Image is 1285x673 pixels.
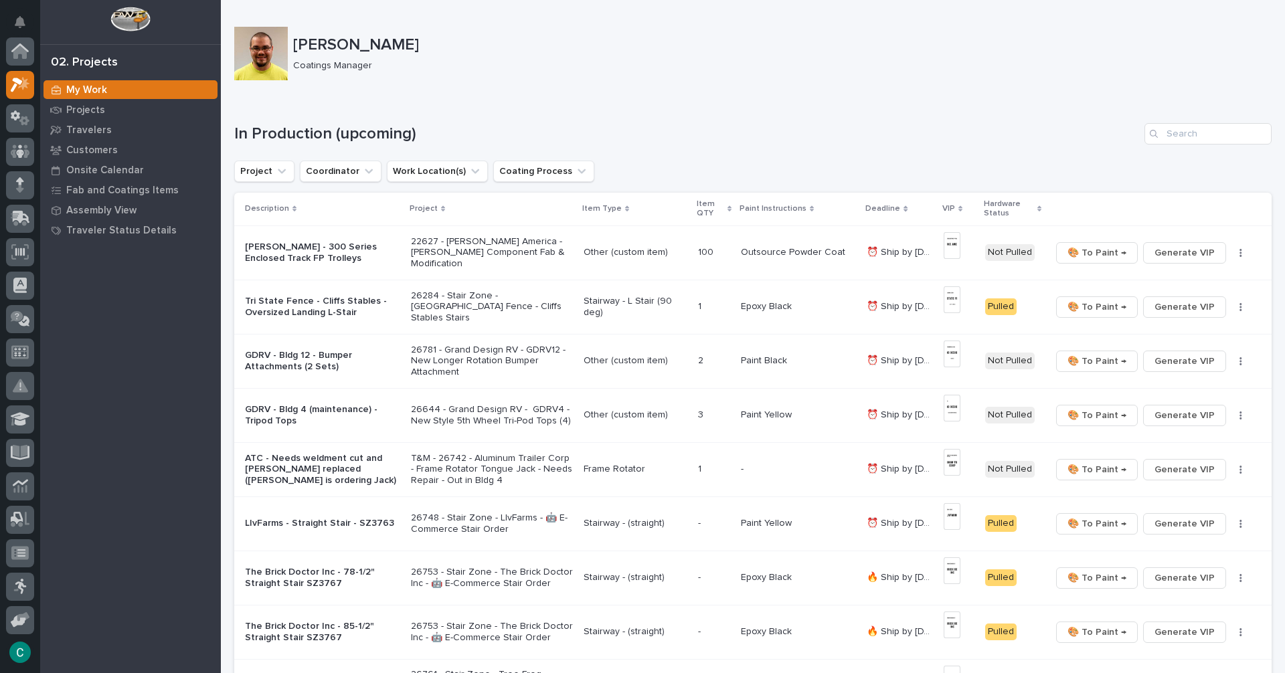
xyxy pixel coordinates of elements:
p: 🔥 Ship by 8/28/25 [867,569,936,583]
p: Travelers [66,124,112,136]
button: Notifications [6,8,34,36]
span: 🎨 To Paint → [1067,516,1126,532]
tr: GDRV - Bldg 4 (maintenance) - Tripod Tops26644 - Grand Design RV - GDRV4 - New Style 5th Wheel Tr... [234,388,1272,442]
tr: LIvFarms - Straight Stair - SZ376326748 - Stair Zone - LIvFarms - 🤖 E-Commerce Stair OrderStairwa... [234,496,1272,551]
p: 26748 - Stair Zone - LIvFarms - 🤖 E-Commerce Stair Order [411,512,574,535]
p: [PERSON_NAME] [293,35,1266,55]
tr: The Brick Doctor Inc - 78-1/2" Straight Stair SZ376726753 - Stair Zone - The Brick Doctor Inc - 🤖... [234,551,1272,605]
div: Pulled [985,298,1017,315]
p: GDRV - Bldg 12 - Bumper Attachments (2 Sets) [245,350,400,373]
span: 🎨 To Paint → [1067,462,1126,478]
button: Generate VIP [1143,405,1226,426]
button: 🎨 To Paint → [1056,296,1138,318]
p: T&M - 26742 - Aluminum Trailer Corp - Frame Rotator Tongue Jack - Needs Repair - Out in Bldg 4 [411,453,574,486]
div: Pulled [985,515,1017,532]
div: Pulled [985,569,1017,586]
button: Generate VIP [1143,513,1226,535]
button: 🎨 To Paint → [1056,513,1138,535]
div: Pulled [985,623,1017,640]
p: Customers [66,145,118,157]
p: The Brick Doctor Inc - 78-1/2" Straight Stair SZ3767 [245,567,400,589]
p: - [698,515,703,529]
p: Frame Rotator [584,464,687,475]
div: Not Pulled [985,353,1035,369]
h1: In Production (upcoming) [234,124,1139,144]
p: Paint Instructions [740,201,806,216]
span: Generate VIP [1154,570,1215,586]
p: Tri State Fence - Cliffs Stables - Oversized Landing L-Stair [245,296,400,318]
span: Generate VIP [1154,245,1215,261]
p: Epoxy Black [741,569,794,583]
p: Onsite Calendar [66,165,144,177]
button: Project [234,161,294,182]
p: ⏰ Ship by 8/25/25 [867,407,936,421]
p: 🔥 Ship by 8/28/25 [867,623,936,638]
p: Stairway - (straight) [584,518,687,529]
button: 🎨 To Paint → [1056,242,1138,264]
p: 26753 - Stair Zone - The Brick Doctor Inc - 🤖 E-Commerce Stair Order [411,567,574,589]
p: Paint Yellow [741,407,794,421]
p: ATC - Needs weldment cut and [PERSON_NAME] replaced ([PERSON_NAME] is ordering Jack) [245,453,400,486]
p: 100 [698,244,716,258]
div: Not Pulled [985,407,1035,423]
tr: [PERSON_NAME] - 300 Series Enclosed Track FP Trolleys22627 - [PERSON_NAME] America - [PERSON_NAME... [234,225,1272,280]
span: Generate VIP [1154,462,1215,478]
p: Other (custom item) [584,355,687,367]
p: ⏰ Ship by 8/13/25 [867,244,936,258]
p: - [741,461,746,475]
tr: GDRV - Bldg 12 - Bumper Attachments (2 Sets)26781 - Grand Design RV - GDRV12 - New Longer Rotatio... [234,334,1272,388]
p: Project [410,201,438,216]
span: Generate VIP [1154,299,1215,315]
span: 🎨 To Paint → [1067,407,1126,423]
p: 22627 - [PERSON_NAME] America - [PERSON_NAME] Component Fab & Modification [411,236,574,270]
p: LIvFarms - Straight Stair - SZ3763 [245,518,400,529]
button: Generate VIP [1143,242,1226,264]
p: - [698,569,703,583]
span: Generate VIP [1154,516,1215,532]
p: [PERSON_NAME] - 300 Series Enclosed Track FP Trolleys [245,242,400,264]
span: Generate VIP [1154,353,1215,369]
p: Assembly View [66,205,137,217]
p: Hardware Status [984,197,1034,221]
input: Search [1144,123,1272,145]
a: Traveler Status Details [40,220,221,240]
p: Epoxy Black [741,623,794,638]
p: Outsource Powder Coat [741,244,848,258]
p: Paint Yellow [741,515,794,529]
p: Coatings Manager [293,60,1261,72]
p: 2 [698,353,706,367]
p: 1 [698,298,704,312]
p: VIP [942,201,955,216]
span: 🎨 To Paint → [1067,570,1126,586]
a: Projects [40,100,221,120]
p: Stairway - L Stair (90 deg) [584,296,687,318]
p: 3 [698,407,706,421]
button: 🎨 To Paint → [1056,567,1138,589]
button: Generate VIP [1143,621,1226,643]
p: Item QTY [697,197,724,221]
p: - [698,623,703,638]
button: Generate VIP [1143,459,1226,480]
button: Generate VIP [1143,296,1226,318]
img: Workspace Logo [110,7,150,31]
p: My Work [66,84,107,96]
a: Onsite Calendar [40,160,221,180]
a: Customers [40,140,221,160]
span: Generate VIP [1154,624,1215,640]
p: Stairway - (straight) [584,572,687,583]
div: 02. Projects [51,56,118,70]
span: 🎨 To Paint → [1067,299,1126,315]
p: Paint Black [741,353,790,367]
span: 🎨 To Paint → [1067,245,1126,261]
button: 🎨 To Paint → [1056,405,1138,426]
button: Coating Process [493,161,594,182]
p: ⏰ Ship by 8/22/25 [867,353,936,367]
p: Traveler Status Details [66,225,177,237]
button: Work Location(s) [387,161,488,182]
span: 🎨 To Paint → [1067,353,1126,369]
span: 🎨 To Paint → [1067,624,1126,640]
p: 1 [698,461,704,475]
p: Stairway - (straight) [584,626,687,638]
p: Description [245,201,289,216]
